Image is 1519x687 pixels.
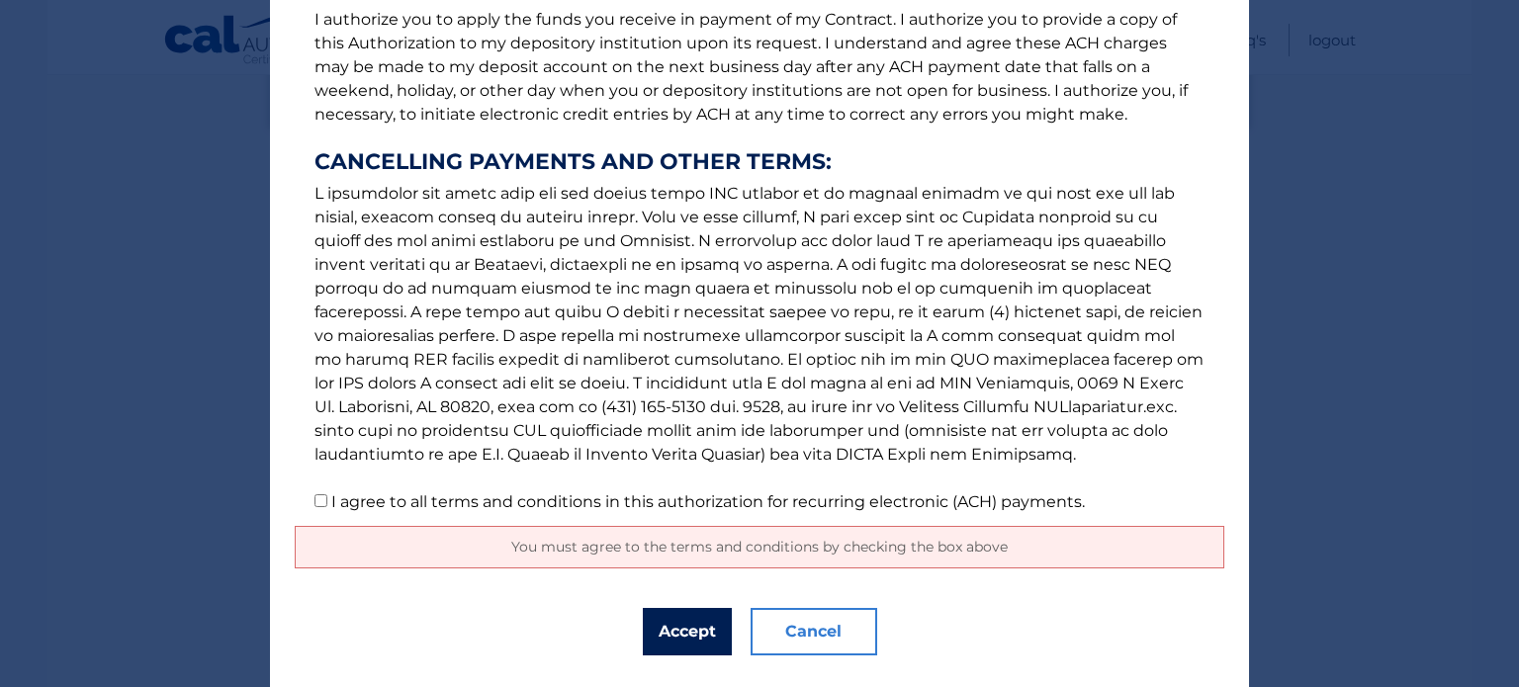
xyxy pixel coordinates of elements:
button: Accept [643,608,732,655]
strong: CANCELLING PAYMENTS AND OTHER TERMS: [314,150,1205,174]
span: You must agree to the terms and conditions by checking the box above [511,538,1008,556]
button: Cancel [751,608,877,655]
label: I agree to all terms and conditions in this authorization for recurring electronic (ACH) payments. [331,492,1085,511]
